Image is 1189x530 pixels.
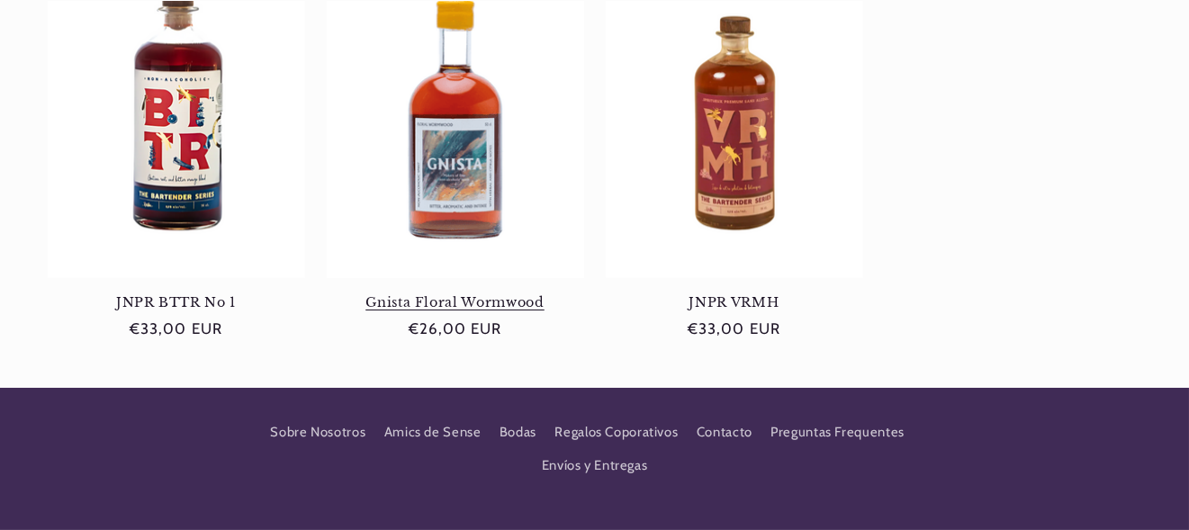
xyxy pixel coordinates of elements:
[770,417,905,449] a: Preguntas Frequentes
[542,450,648,482] a: Envíos y Entregas
[554,417,678,449] a: Regalos Coporativos
[500,417,536,449] a: Bodas
[384,417,482,449] a: Amics de Sense
[327,294,584,310] a: Gnista Floral Wormwood
[606,294,863,310] a: JNPR VRMH
[270,421,365,449] a: Sobre Nosotros
[48,294,305,310] a: JNPR BTTR No 1
[697,417,752,449] a: Contacto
